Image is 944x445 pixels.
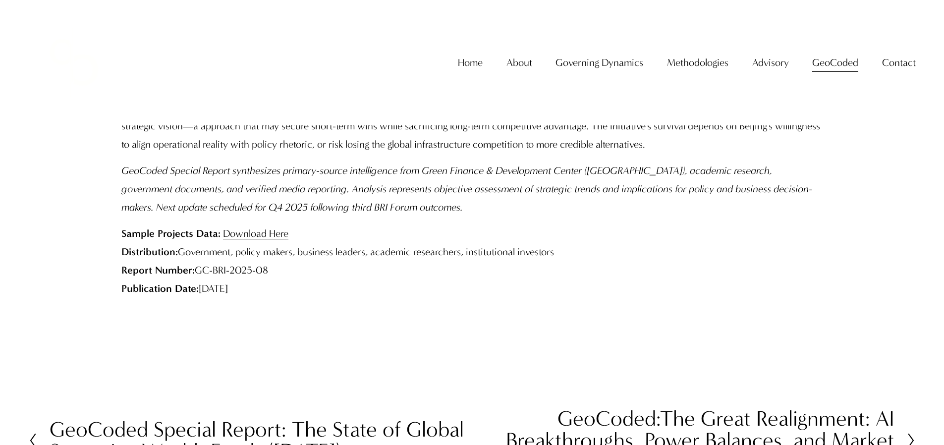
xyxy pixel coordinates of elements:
[667,54,728,72] span: Methodologies
[555,54,643,72] span: Governing Dynamics
[121,224,823,298] p: Government, policy makers, business leaders, academic researchers, institutional investors GC-BRI...
[752,53,789,73] a: folder dropdown
[667,53,728,73] a: folder dropdown
[882,54,916,72] span: Contact
[506,54,532,72] span: About
[121,246,178,258] strong: Distribution:
[752,54,789,72] span: Advisory
[121,282,199,294] strong: Publication Date:
[882,53,916,73] a: folder dropdown
[812,53,858,73] a: GeoCoded
[121,264,195,276] strong: Report Number:
[555,53,643,73] a: folder dropdown
[223,227,288,239] a: Download Here
[121,99,823,154] p: BRI's next phase will be defined not by what Beijing promises, but by what it delivers. Current t...
[121,227,221,239] strong: Sample Projects Data:
[121,165,812,213] em: GeoCoded Special Report synthesizes primary-source intelligence from Green Finance & Development ...
[458,53,483,73] a: Home
[506,53,532,73] a: folder dropdown
[28,17,119,108] img: Christopher Sanchez &amp; Co.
